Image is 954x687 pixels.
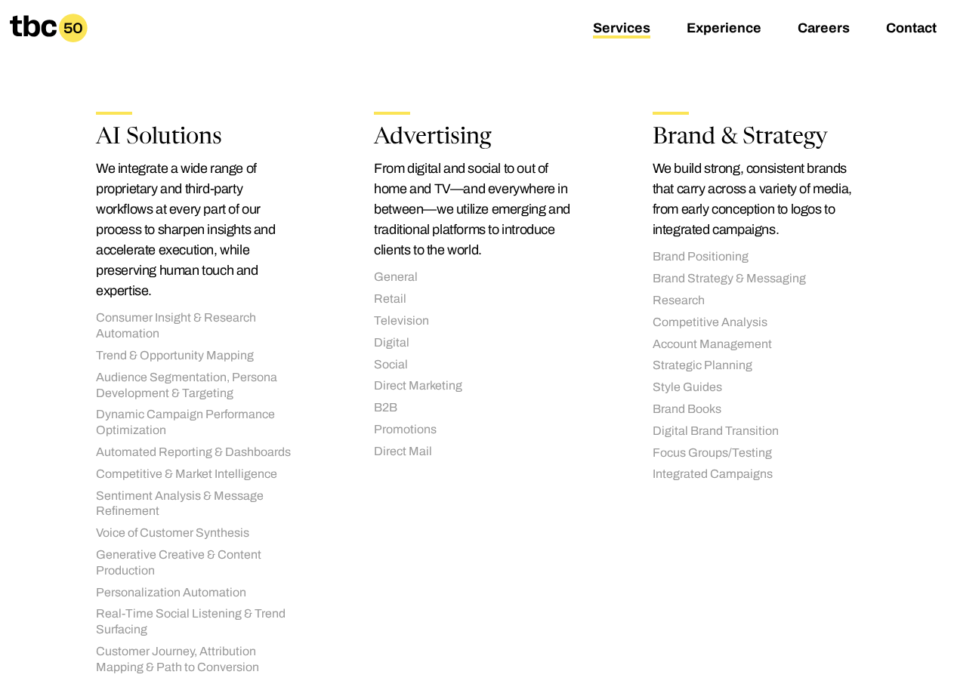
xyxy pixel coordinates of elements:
[96,547,301,579] li: Generative Creative & Content Production
[374,270,579,285] li: General
[96,127,301,149] h2: AI Solutions
[653,271,858,287] li: Brand Strategy & Messaging
[96,348,301,364] li: Trend & Opportunity Mapping
[96,467,301,482] li: Competitive & Market Intelligence
[653,380,858,396] li: Style Guides
[96,585,301,601] li: Personalization Automation
[653,337,858,353] li: Account Management
[653,315,858,331] li: Competitive Analysis
[374,422,579,438] li: Promotions
[96,644,301,676] li: Customer Journey, Attribution Mapping & Path to Conversion
[374,335,579,351] li: Digital
[96,488,301,520] li: Sentiment Analysis & Message Refinement
[374,378,579,394] li: Direct Marketing
[687,20,761,39] a: Experience
[96,445,301,461] li: Automated Reporting & Dashboards
[96,159,301,301] p: We integrate a wide range of proprietary and third-party workflows at every part of our process t...
[374,357,579,373] li: Social
[374,127,579,149] h2: Advertising
[886,20,937,39] a: Contact
[374,159,579,260] p: From digital and social to out of home and TV—and everywhere in between—we utilize emerging and t...
[653,159,858,240] p: We build strong, consistent brands that carry across a variety of media, from early conception to...
[653,445,858,461] li: Focus Groups/Testing
[374,400,579,416] li: B2B
[593,20,650,39] a: Services
[96,310,301,342] li: Consumer Insight & Research Automation
[653,424,858,439] li: Digital Brand Transition
[96,370,301,402] li: Audience Segmentation, Persona Development & Targeting
[653,127,858,149] h2: Brand & Strategy
[653,467,858,482] li: Integrated Campaigns
[96,407,301,439] li: Dynamic Campaign Performance Optimization
[653,358,858,374] li: Strategic Planning
[798,20,850,39] a: Careers
[374,313,579,329] li: Television
[653,249,858,265] li: Brand Positioning
[374,444,579,460] li: Direct Mail
[653,402,858,417] li: Brand Books
[96,525,301,541] li: Voice of Customer Synthesis
[374,291,579,307] li: Retail
[653,293,858,309] li: Research
[96,606,301,638] li: Real-Time Social Listening & Trend Surfacing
